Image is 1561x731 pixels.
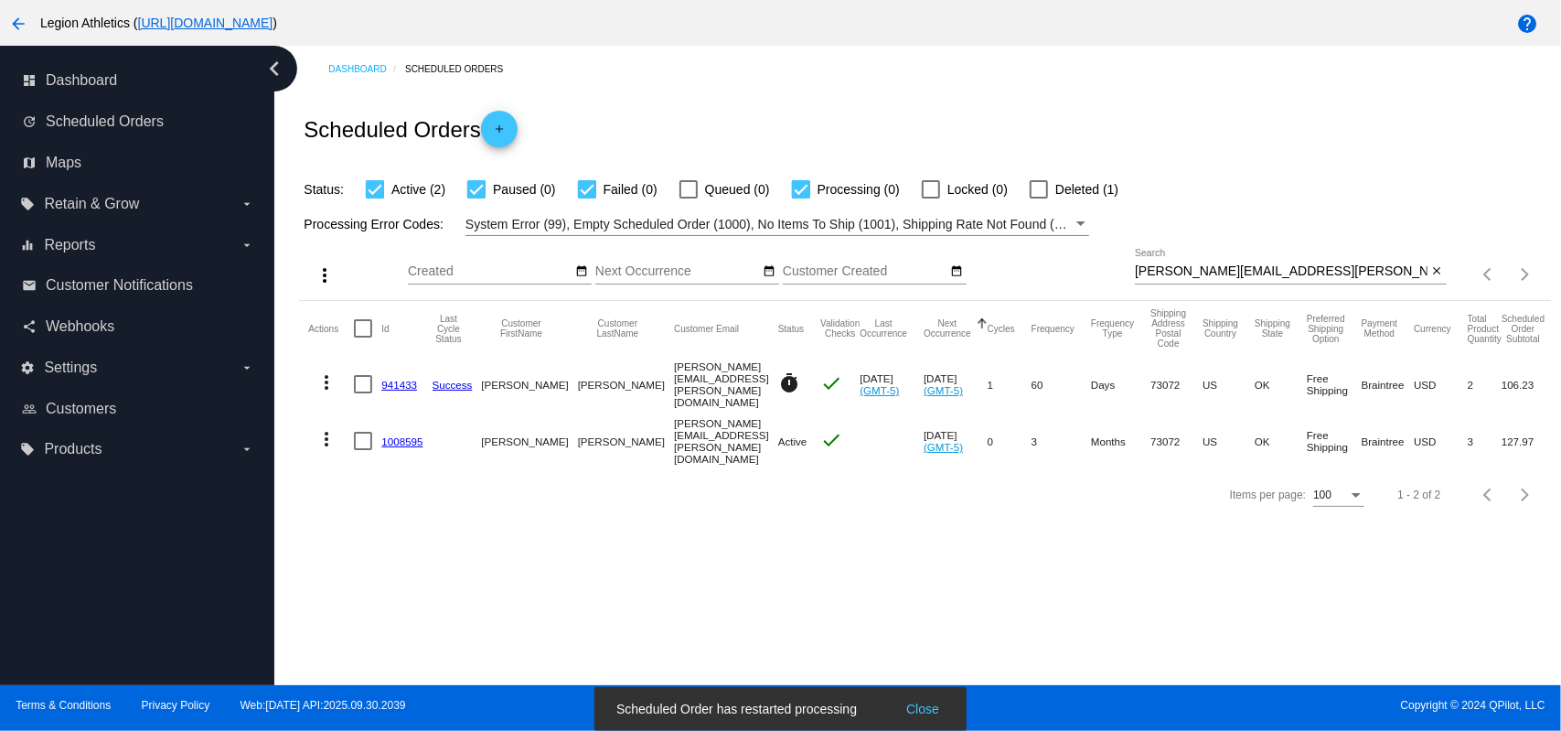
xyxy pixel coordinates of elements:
button: Next page [1507,477,1544,513]
span: Webhooks [46,318,114,335]
mat-cell: 73072 [1150,356,1203,413]
mat-cell: US [1203,413,1255,469]
button: Change sorting for NextOccurrenceUtc [924,318,971,339]
mat-select: Filter by Processing Error Codes [465,213,1089,236]
mat-icon: help [1516,13,1538,35]
mat-icon: more_vert [315,371,337,393]
mat-cell: OK [1255,356,1307,413]
a: map Maps [22,148,254,177]
button: Change sorting for LastOccurrenceUtc [860,318,907,339]
span: Active [778,435,807,447]
span: Deleted (1) [1055,178,1118,200]
mat-cell: 1 [988,356,1032,413]
mat-icon: arrow_back [7,13,29,35]
button: Change sorting for Subtotal [1502,314,1545,344]
a: (GMT-5) [924,384,963,396]
span: Dashboard [46,72,117,89]
mat-cell: [DATE] [924,413,988,469]
i: people_outline [22,402,37,416]
i: settings [20,360,35,375]
i: update [22,114,37,129]
mat-icon: more_vert [315,428,337,450]
button: Change sorting for FrequencyType [1091,318,1134,339]
a: 941433 [381,379,417,391]
input: Customer Created [783,264,947,279]
span: Status: [304,182,344,197]
span: Legion Athletics ( ) [40,16,277,30]
input: Created [408,264,572,279]
span: Active (2) [391,178,445,200]
i: arrow_drop_down [240,360,254,375]
span: Queued (0) [705,178,770,200]
button: Change sorting for Frequency [1032,323,1075,334]
mat-cell: Free Shipping [1307,356,1362,413]
mat-cell: 3 [1032,413,1091,469]
mat-cell: [DATE] [924,356,988,413]
mat-cell: [PERSON_NAME] [481,356,577,413]
mat-cell: [PERSON_NAME] [578,356,674,413]
a: Dashboard [328,55,405,83]
mat-cell: [PERSON_NAME][EMAIL_ADDRESS][PERSON_NAME][DOMAIN_NAME] [674,413,778,469]
div: 1 - 2 of 2 [1397,489,1440,501]
i: dashboard [22,73,37,88]
mat-icon: add [488,123,510,145]
mat-cell: 3 [1468,413,1502,469]
button: Change sorting for CustomerLastName [578,318,658,339]
mat-icon: timer [778,372,800,394]
mat-header-cell: Actions [308,301,354,356]
mat-select: Items per page: [1313,489,1364,502]
a: Success [433,379,473,391]
mat-icon: check [820,372,842,394]
mat-cell: US [1203,356,1255,413]
span: Processing (0) [818,178,900,200]
mat-cell: 106.23 [1502,356,1561,413]
button: Close [901,700,945,718]
span: 100 [1313,489,1331,501]
mat-cell: 73072 [1150,413,1203,469]
i: local_offer [20,442,35,457]
mat-cell: Free Shipping [1307,413,1362,469]
mat-cell: Months [1091,413,1150,469]
simple-snack-bar: Scheduled Order has restarted processing [616,700,945,718]
span: Copyright © 2024 QPilot, LLC [797,699,1545,712]
span: Customer Notifications [46,277,193,294]
a: Scheduled Orders [405,55,519,83]
mat-cell: [PERSON_NAME] [481,413,577,469]
button: Previous page [1470,477,1507,513]
a: [URL][DOMAIN_NAME] [138,16,273,30]
span: Paused (0) [493,178,555,200]
mat-icon: close [1430,264,1443,279]
mat-cell: [DATE] [860,356,924,413]
mat-cell: [PERSON_NAME] [578,413,674,469]
a: Terms & Conditions [16,699,111,712]
mat-cell: Days [1091,356,1150,413]
i: arrow_drop_down [240,442,254,457]
button: Change sorting for ShippingCountry [1203,318,1238,339]
button: Change sorting for Cycles [988,323,1015,334]
mat-icon: date_range [763,264,775,279]
span: Scheduled Orders [46,113,164,130]
a: 1008595 [381,435,422,447]
mat-cell: OK [1255,413,1307,469]
button: Change sorting for CurrencyIso [1414,323,1451,334]
button: Change sorting for ShippingState [1255,318,1290,339]
mat-cell: 127.97 [1502,413,1561,469]
mat-icon: date_range [576,264,589,279]
mat-cell: 0 [988,413,1032,469]
span: Customers [46,401,116,417]
i: share [22,319,37,334]
i: chevron_left [260,54,289,83]
mat-cell: 60 [1032,356,1091,413]
button: Change sorting for CustomerFirstName [481,318,561,339]
mat-cell: USD [1414,356,1468,413]
mat-icon: check [820,429,842,451]
a: (GMT-5) [924,441,963,453]
button: Previous page [1470,256,1507,293]
button: Change sorting for CustomerEmail [674,323,739,334]
span: Reports [44,237,95,253]
a: people_outline Customers [22,394,254,424]
span: Maps [46,155,81,171]
button: Change sorting for ShippingPostcode [1150,308,1186,349]
i: equalizer [20,238,35,253]
div: Items per page: [1230,489,1306,501]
